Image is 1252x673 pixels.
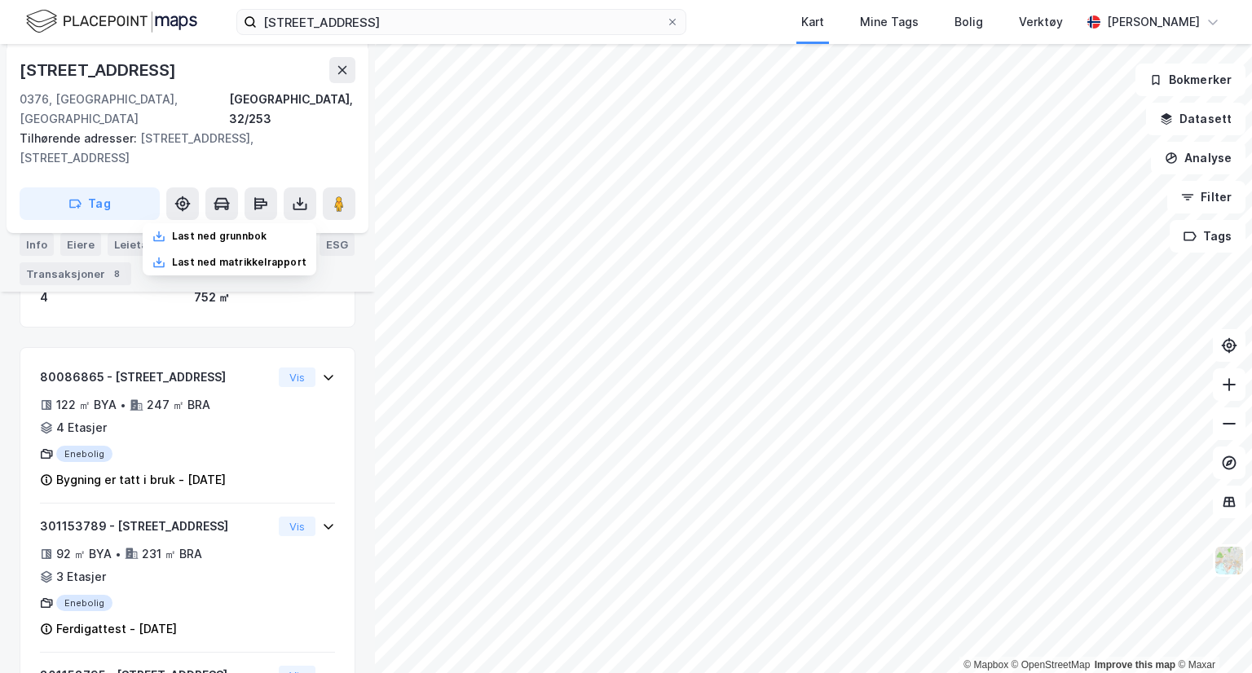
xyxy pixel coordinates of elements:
[20,57,179,83] div: [STREET_ADDRESS]
[142,544,202,564] div: 231 ㎡ BRA
[115,548,121,561] div: •
[20,129,342,168] div: [STREET_ADDRESS], [STREET_ADDRESS]
[1146,103,1245,135] button: Datasett
[1170,220,1245,253] button: Tags
[56,395,117,415] div: 122 ㎡ BYA
[1135,64,1245,96] button: Bokmerker
[172,230,267,243] div: Last ned grunnbok
[26,7,197,36] img: logo.f888ab2527a4732fd821a326f86c7f29.svg
[279,517,315,536] button: Vis
[954,12,983,32] div: Bolig
[229,90,355,129] div: [GEOGRAPHIC_DATA], 32/253
[147,395,210,415] div: 247 ㎡ BRA
[56,619,177,639] div: Ferdigattest - [DATE]
[56,418,107,438] div: 4 Etasjer
[40,288,181,307] div: 4
[320,233,355,256] div: ESG
[1167,181,1245,213] button: Filter
[20,187,160,220] button: Tag
[20,131,140,145] span: Tilhørende adresser:
[108,266,125,282] div: 8
[194,288,335,307] div: 752 ㎡
[1170,595,1252,673] iframe: Chat Widget
[1214,545,1245,576] img: Z
[1095,659,1175,671] a: Improve this map
[1170,595,1252,673] div: Kontrollprogram for chat
[56,567,106,587] div: 3 Etasjer
[1019,12,1063,32] div: Verktøy
[172,256,306,269] div: Last ned matrikkelrapport
[56,470,226,490] div: Bygning er tatt i bruk - [DATE]
[20,90,229,129] div: 0376, [GEOGRAPHIC_DATA], [GEOGRAPHIC_DATA]
[56,544,112,564] div: 92 ㎡ BYA
[40,517,272,536] div: 301153789 - [STREET_ADDRESS]
[1107,12,1200,32] div: [PERSON_NAME]
[801,12,824,32] div: Kart
[20,262,131,285] div: Transaksjoner
[257,10,666,34] input: Søk på adresse, matrikkel, gårdeiere, leietakere eller personer
[1012,659,1091,671] a: OpenStreetMap
[108,233,179,256] div: Leietakere
[60,233,101,256] div: Eiere
[20,233,54,256] div: Info
[120,398,126,411] div: •
[40,367,272,387] div: 80086865 - [STREET_ADDRESS]
[963,659,1008,671] a: Mapbox
[860,12,919,32] div: Mine Tags
[279,367,315,387] button: Vis
[1151,142,1245,174] button: Analyse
